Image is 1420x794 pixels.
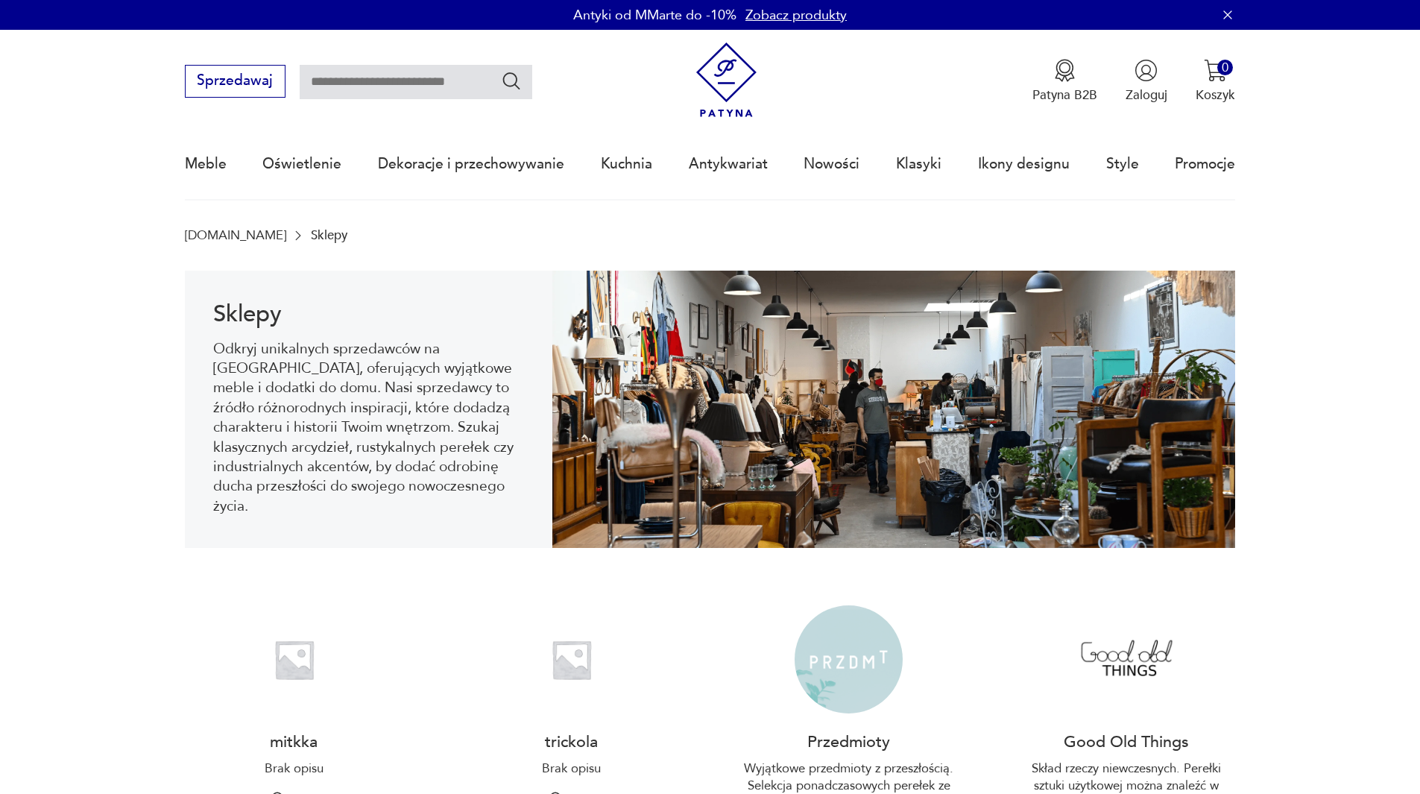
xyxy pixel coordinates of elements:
a: Sprzedawaj [185,76,285,88]
a: Meble [185,130,227,198]
a: Promocje [1175,130,1235,198]
p: Odkryj unikalnych sprzedawców na [GEOGRAPHIC_DATA], oferujących wyjątkowe meble i dodatki do domu... [213,339,524,517]
div: 0 [1217,60,1233,75]
img: Patyna - sklep z meblami i dekoracjami vintage [689,42,764,118]
button: Patyna B2B [1032,59,1097,104]
a: trickola [545,731,598,753]
img: Ikona koszyka [1204,59,1227,82]
a: Nowości [804,130,859,198]
a: Oświetlenie [262,130,341,198]
img: Ikonka użytkownika [1135,59,1158,82]
p: Antyki od MMarte do -10% [573,6,736,25]
h1: Sklepy [213,303,524,325]
a: Antykwariat [689,130,768,198]
img: Zdjęcie sklepu trickola [517,605,625,713]
img: Zdjęcie sklepu Good Old Things [1072,605,1180,713]
p: Zaloguj [1126,86,1167,104]
img: Zdjęcie sklepu Przedmioty [795,605,903,713]
a: Zobacz produkty [745,6,847,25]
a: Przedmioty [807,731,890,753]
p: Patyna B2B [1032,86,1097,104]
a: mitkka [270,731,318,753]
a: Dekoracje i przechowywanie [378,130,564,198]
a: Ikony designu [978,130,1070,198]
button: Sprzedawaj [185,65,285,98]
img: Zdjęcie sklepu mitkka [240,605,348,713]
p: Brak opisu [265,760,324,778]
a: Ikona medaluPatyna B2B [1032,59,1097,104]
a: [DOMAIN_NAME] [185,230,286,242]
p: Koszyk [1196,86,1235,104]
a: Style [1106,130,1139,198]
a: Good Old Things [1064,731,1189,753]
img: Sklepy [552,271,1235,548]
a: Klasyki [896,130,941,198]
button: 0Koszyk [1196,59,1235,104]
button: Zaloguj [1126,59,1167,104]
button: Szukaj [501,70,523,92]
p: Sklepy [311,230,347,242]
p: Brak opisu [542,760,601,778]
img: Ikona medalu [1053,59,1076,82]
a: Kuchnia [601,130,652,198]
